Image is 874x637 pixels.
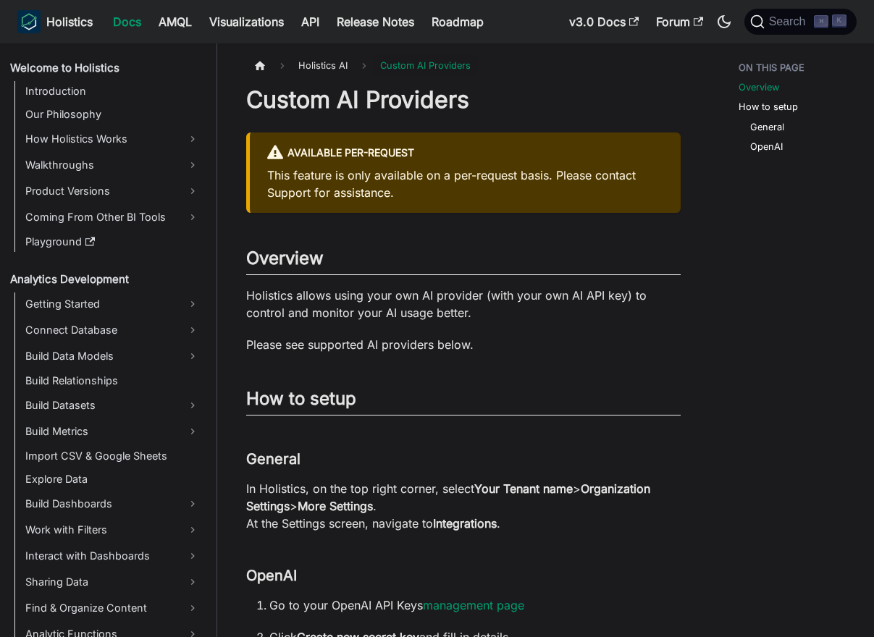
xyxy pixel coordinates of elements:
a: General [750,120,784,134]
nav: Breadcrumbs [246,55,681,76]
h1: Custom AI Providers [246,85,681,114]
a: Build Dashboards [21,492,204,515]
a: Explore Data [21,469,204,489]
strong: More Settings [298,499,373,513]
a: Getting Started [21,292,204,316]
a: Roadmap [423,10,492,33]
a: API [293,10,328,33]
kbd: ⌘ [814,15,828,28]
a: Forum [647,10,712,33]
a: Introduction [21,81,204,101]
h3: General [246,450,681,468]
kbd: K [832,14,846,28]
a: Playground [21,232,204,252]
span: Custom AI Providers [373,55,478,76]
p: In Holistics, on the top right corner, select > > . At the Settings screen, navigate to . [246,480,681,532]
a: Find & Organize Content [21,596,204,620]
a: management page [423,598,524,612]
a: Visualizations [201,10,293,33]
a: Connect Database [21,318,204,342]
a: How Holistics Works [21,127,204,151]
p: This feature is only available on a per-request basis. Please contact Support for assistance. [267,166,663,201]
b: Holistics [46,13,93,30]
span: Search [765,15,815,28]
a: Coming From Other BI Tools [21,206,204,229]
a: Overview [739,80,779,94]
p: Holistics allows using your own AI provider (with your own AI API key) to control and monitor you... [246,287,681,321]
a: Docs [104,10,150,33]
span: Holistics AI [291,55,355,76]
a: Build Relationships [21,371,204,391]
button: Search (Command+K) [744,9,857,35]
a: v3.0 Docs [560,10,647,33]
p: Go to your OpenAI API Keys [269,596,681,614]
a: Sharing Data [21,570,204,594]
strong: Your Tenant name [474,481,573,496]
a: Welcome to Holistics [6,58,204,78]
a: Build Data Models [21,345,204,368]
a: AMQL [150,10,201,33]
div: Available per-request [267,144,663,163]
a: Walkthroughs [21,153,204,177]
a: Build Datasets [21,394,204,417]
a: Home page [246,55,274,76]
a: OpenAI [750,140,783,153]
a: Import CSV & Google Sheets [21,446,204,466]
strong: Integrations [433,516,497,531]
a: Work with Filters [21,518,204,541]
a: Build Metrics [21,420,204,443]
p: Please see supported AI providers below. [246,336,681,353]
h3: OpenAI [246,567,681,585]
h2: How to setup [246,388,681,415]
a: Analytics Development [6,269,204,290]
button: Switch between dark and light mode (currently dark mode) [713,10,736,33]
a: Product Versions [21,180,204,203]
a: Our Philosophy [21,104,204,125]
a: HolisticsHolistics [17,10,93,33]
img: Holistics [17,10,41,33]
a: Interact with Dashboards [21,544,204,568]
a: Release Notes [328,10,423,33]
h2: Overview [246,248,681,275]
a: How to setup [739,100,798,114]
